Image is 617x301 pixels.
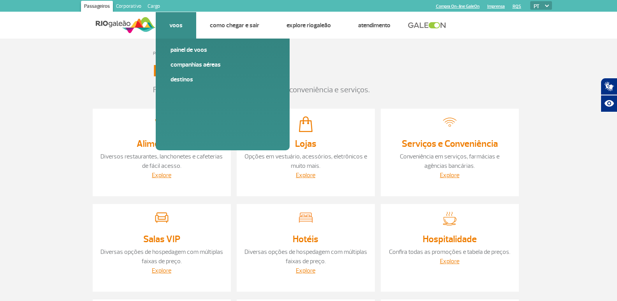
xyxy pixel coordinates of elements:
a: Salas VIP [143,233,180,245]
a: Compra On-line GaleOn [436,4,480,9]
a: Como chegar e sair [210,21,259,29]
a: Explore [296,267,315,275]
a: Cargo [144,1,163,13]
a: RQS [513,4,521,9]
a: Explore RIOgaleão [287,21,331,29]
a: Opções em vestuário, acessórios, eletrônicos e muito mais. [244,153,367,170]
a: Explore [440,257,459,265]
a: Imprensa [487,4,505,9]
a: Serviços e Conveniência [402,138,498,150]
a: Confira todas as promoções e tabela de preços. [389,248,510,256]
a: Passageiros [81,1,113,13]
div: Plugin de acessibilidade da Hand Talk. [601,78,617,112]
a: Painel de voos [171,46,275,54]
a: Voos [169,21,183,29]
a: Alimentação [137,138,187,150]
a: Diversas opções de hospedagem com múltiplas faixas de preço. [244,248,367,265]
a: Corporativo [113,1,144,13]
a: Explore [152,171,171,179]
a: Página inicial [153,51,177,56]
button: Abrir tradutor de língua de sinais. [601,78,617,95]
h3: Explore RIOgaleão [153,62,279,81]
a: Hotéis [293,233,318,245]
a: Hospitalidade [423,233,477,245]
a: Atendimento [358,21,390,29]
a: Explore [440,171,459,179]
a: Explore [152,267,171,275]
a: Conveniência em serviços, farmácias e agências bancárias. [400,153,499,170]
p: Facilidades por todo o lado. Alimentação, conveniência e serviços. [153,84,464,96]
button: Abrir recursos assistivos. [601,95,617,112]
a: Diversas opções de hospedagem com múltiplas faixas de preço. [100,248,223,265]
a: Lojas [295,138,316,150]
a: Diversos restaurantes, lanchonetes e cafeterias de fácil acesso. [100,153,223,170]
a: Destinos [171,75,275,84]
a: Explore [296,171,315,179]
a: Companhias Aéreas [171,60,275,69]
